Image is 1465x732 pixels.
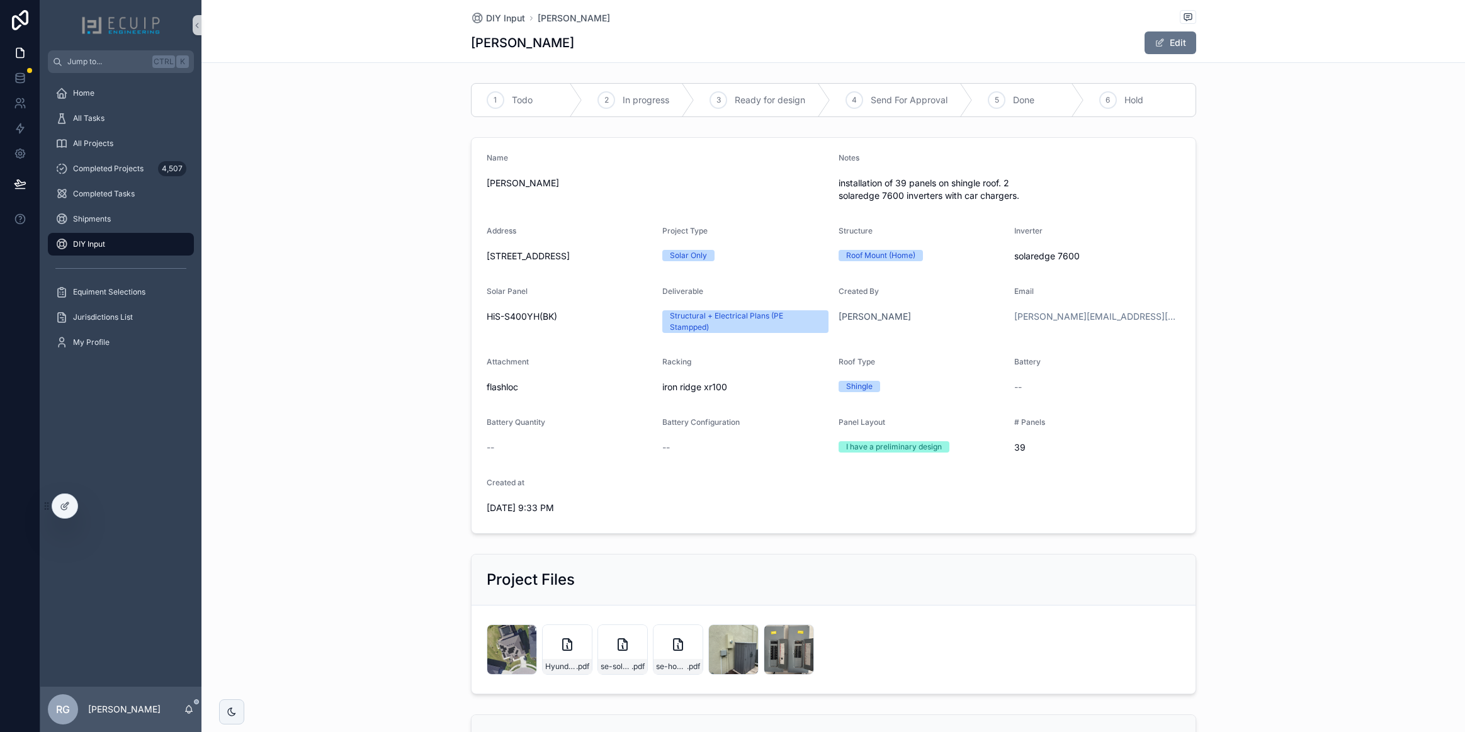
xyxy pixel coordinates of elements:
[839,286,879,296] span: Created By
[1014,226,1043,235] span: Inverter
[1145,31,1196,54] button: Edit
[487,153,508,162] span: Name
[487,381,653,393] span: flashloc
[839,417,885,427] span: Panel Layout
[852,95,857,105] span: 4
[487,357,529,366] span: Attachment
[73,189,135,199] span: Completed Tasks
[839,177,1180,202] span: installation of 39 panels on shingle roof. 2 solaredge 7600 inverters with car chargers.
[73,287,145,297] span: Equiment Selections
[1014,357,1041,366] span: Battery
[846,441,942,453] div: I have a preliminary design
[1014,381,1022,393] span: --
[670,310,821,333] div: Structural + Electrical Plans (PE Stampped)
[48,233,194,256] a: DIY Input
[1014,286,1034,296] span: Email
[846,381,873,392] div: Shingle
[487,226,516,235] span: Address
[662,226,708,235] span: Project Type
[1013,94,1034,106] span: Done
[73,337,110,347] span: My Profile
[48,208,194,230] a: Shipments
[487,502,653,514] span: [DATE] 9:33 PM
[846,250,915,261] div: Roof Mount (Home)
[487,478,524,487] span: Created at
[73,214,111,224] span: Shipments
[487,286,528,296] span: Solar Panel
[662,381,829,393] span: iron ridge xr100
[40,73,201,370] div: scrollable content
[1014,441,1180,454] span: 39
[487,250,653,262] span: [STREET_ADDRESS]
[662,286,703,296] span: Deliverable
[1106,95,1110,105] span: 6
[486,12,525,25] span: DIY Input
[48,50,194,73] button: Jump to...CtrlK
[56,702,70,717] span: RG
[494,95,497,105] span: 1
[662,417,740,427] span: Battery Configuration
[73,88,94,98] span: Home
[73,164,144,174] span: Completed Projects
[48,331,194,354] a: My Profile
[871,94,947,106] span: Send For Approval
[670,250,707,261] div: Solar Only
[48,157,194,180] a: Completed Projects4,507
[601,662,631,672] span: se-solaredge-home-hub-inverter-single-phase-inverter-with-backup-datasheet-nam
[687,662,700,672] span: .pdf
[48,306,194,329] a: Jurisdictions List
[158,161,186,176] div: 4,507
[48,132,194,155] a: All Projects
[716,95,721,105] span: 3
[656,662,687,672] span: se-home-ev-charger-datasheet-na-(1)
[152,55,175,68] span: Ctrl
[471,12,525,25] a: DIY Input
[88,703,161,716] p: [PERSON_NAME]
[487,310,653,323] span: HiS-S400YH(BK)
[48,82,194,104] a: Home
[1014,310,1180,323] a: [PERSON_NAME][EMAIL_ADDRESS][DOMAIN_NAME]
[487,177,829,189] span: [PERSON_NAME]
[512,94,533,106] span: Todo
[576,662,589,672] span: .pdf
[839,357,875,366] span: Roof Type
[1124,94,1143,106] span: Hold
[631,662,645,672] span: .pdf
[1014,250,1180,262] span: solaredge 7600
[662,357,691,366] span: Racking
[604,95,609,105] span: 2
[73,239,105,249] span: DIY Input
[545,662,576,672] span: Hyundai_Energy_Solutions_HiS-SOOOYH_updated
[839,226,873,235] span: Structure
[995,95,999,105] span: 5
[839,153,859,162] span: Notes
[471,34,574,52] h1: [PERSON_NAME]
[735,94,805,106] span: Ready for design
[538,12,610,25] a: [PERSON_NAME]
[73,138,113,149] span: All Projects
[487,441,494,454] span: --
[73,312,133,322] span: Jurisdictions List
[487,417,545,427] span: Battery Quantity
[48,107,194,130] a: All Tasks
[67,57,147,67] span: Jump to...
[73,113,105,123] span: All Tasks
[839,310,911,323] a: [PERSON_NAME]
[1014,417,1045,427] span: # Panels
[662,441,670,454] span: --
[48,281,194,303] a: Equiment Selections
[81,15,161,35] img: App logo
[623,94,669,106] span: In progress
[487,570,575,590] h2: Project Files
[48,183,194,205] a: Completed Tasks
[178,57,188,67] span: K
